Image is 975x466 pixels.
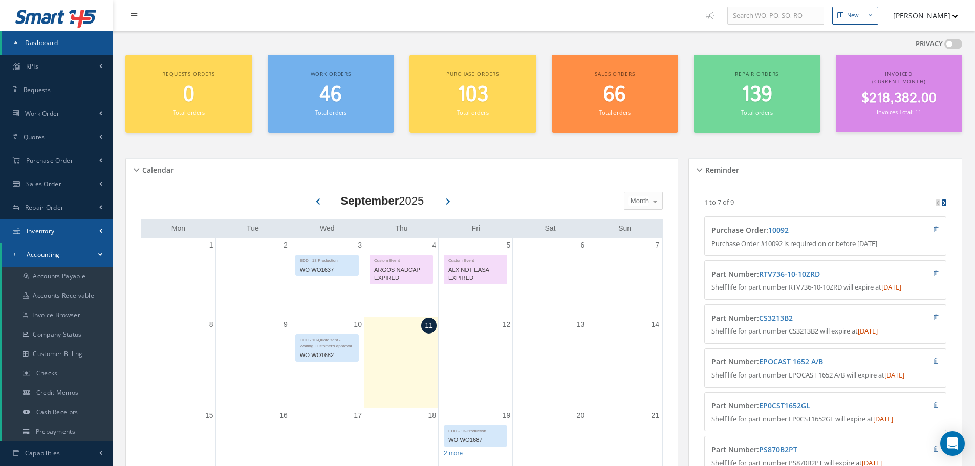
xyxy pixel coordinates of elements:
[162,70,215,77] span: Requests orders
[457,108,489,116] small: Total orders
[393,222,409,235] a: Thursday
[315,108,346,116] small: Total orders
[409,55,536,133] a: Purchase orders 103 Total orders
[27,250,60,259] span: Accounting
[141,238,215,317] td: September 1, 2025
[759,313,793,323] a: CS3213B2
[215,238,290,317] td: September 2, 2025
[501,408,513,423] a: September 19, 2025
[2,305,115,325] a: Invoice Browser
[183,80,194,109] span: 0
[742,80,772,109] span: 139
[881,282,901,292] span: [DATE]
[444,264,507,284] div: ALX NDT EASA EXPIRED
[141,317,215,408] td: September 8, 2025
[757,313,793,323] span: :
[543,222,558,235] a: Saturday
[916,39,943,49] label: PRIVACY
[704,197,734,207] p: 1 to 7 of 9
[884,370,904,380] span: [DATE]
[711,326,939,337] p: Shelf life for part number CS3213B2 will expire at
[836,55,963,132] a: Invoiced (Current Month) $218,382.00 Invoices Total: 11
[444,255,507,264] div: Custom Event
[296,255,358,264] div: EDD - 13-Production
[341,194,399,207] b: September
[26,156,73,165] span: Purchase Order
[290,317,364,408] td: September 10, 2025
[711,282,939,293] p: Shelf life for part number RTV736-10-10ZRD will expire at
[575,408,587,423] a: September 20, 2025
[370,264,432,284] div: ARGOS NADCAP EXPIRED
[364,317,438,408] td: September 11, 2025
[552,55,679,133] a: Sales orders 66 Total orders
[281,238,290,253] a: September 2, 2025
[446,70,499,77] span: Purchase orders
[873,414,893,424] span: [DATE]
[595,70,635,77] span: Sales orders
[352,408,364,423] a: September 17, 2025
[36,427,75,436] span: Prepayments
[2,344,115,364] a: Customer Billing
[215,317,290,408] td: September 9, 2025
[768,225,789,235] a: 10092
[2,403,115,422] a: Cash Receipts
[694,55,820,133] a: Repair orders 139 Total orders
[277,408,290,423] a: September 16, 2025
[2,325,115,344] a: Company Status
[2,31,113,55] a: Dashboard
[296,349,358,361] div: WO WO1682
[832,7,878,25] button: New
[207,238,215,253] a: September 1, 2025
[421,318,437,334] a: September 11, 2025
[296,335,358,349] div: EDD - 10-Quote sent - Waiting Customer's approval
[311,70,351,77] span: Work orders
[757,401,810,410] span: :
[207,317,215,332] a: September 8, 2025
[711,358,879,366] h4: Part Number
[735,70,778,77] span: Repair orders
[169,222,187,235] a: Monday
[883,6,958,26] button: [PERSON_NAME]
[2,286,115,305] a: Accounts Receivable
[877,108,921,116] small: Invoices Total: 11
[872,78,926,85] span: (Current Month)
[370,255,432,264] div: Custom Event
[25,449,60,457] span: Capabilities
[940,431,965,456] div: Open Intercom Messenger
[504,238,512,253] a: September 5, 2025
[444,434,507,446] div: WO WO1687
[139,163,174,175] h5: Calendar
[861,88,937,108] span: $218,382.00
[125,55,252,133] a: Requests orders 0 Total orders
[245,222,261,235] a: Tuesday
[587,238,661,317] td: September 7, 2025
[653,238,661,253] a: September 7, 2025
[281,317,290,332] a: September 9, 2025
[470,222,482,235] a: Friday
[364,238,438,317] td: September 4, 2025
[711,239,939,249] p: Purchase Order #10092 is required on or before [DATE]
[711,314,879,323] h4: Part Number
[587,317,661,408] td: September 14, 2025
[2,243,113,267] a: Accounting
[711,270,879,279] h4: Part Number
[727,7,824,25] input: Search WO, PO, SO, RO
[757,357,823,366] span: :
[25,203,64,212] span: Repair Order
[352,317,364,332] a: September 10, 2025
[757,269,820,279] span: :
[268,55,395,133] a: Work orders 46 Total orders
[711,402,879,410] h4: Part Number
[2,383,115,403] a: Credit Memos
[616,222,633,235] a: Sunday
[439,317,513,408] td: September 12, 2025
[858,326,878,336] span: [DATE]
[458,80,488,109] span: 103
[603,80,626,109] span: 66
[25,109,60,118] span: Work Order
[36,388,79,397] span: Credit Memos
[513,317,587,408] td: September 13, 2025
[439,238,513,317] td: September 5, 2025
[430,238,438,253] a: September 4, 2025
[440,450,463,457] a: Show 2 more events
